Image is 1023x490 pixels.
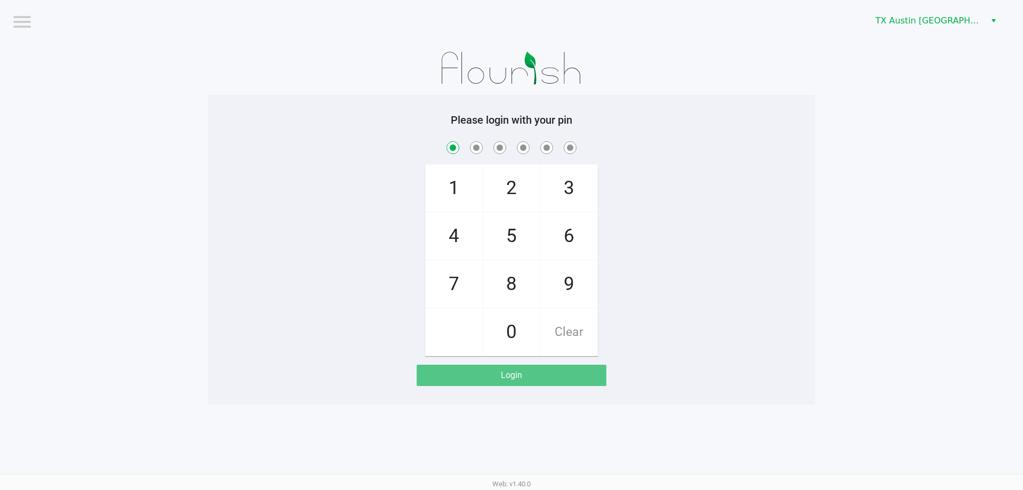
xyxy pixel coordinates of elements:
span: 5 [483,213,540,260]
span: 6 [541,213,597,260]
h5: Please login with your pin [216,114,807,126]
span: Clear [541,309,597,356]
span: 9 [541,261,597,308]
span: 8 [483,261,540,308]
span: 7 [426,261,482,308]
button: Select [986,11,1001,30]
span: 3 [541,165,597,212]
span: Web: v1.40.0 [492,480,531,488]
span: 2 [483,165,540,212]
span: 4 [426,213,482,260]
span: TX Austin [GEOGRAPHIC_DATA] [875,14,979,27]
span: 1 [426,165,482,212]
span: 0 [483,309,540,356]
